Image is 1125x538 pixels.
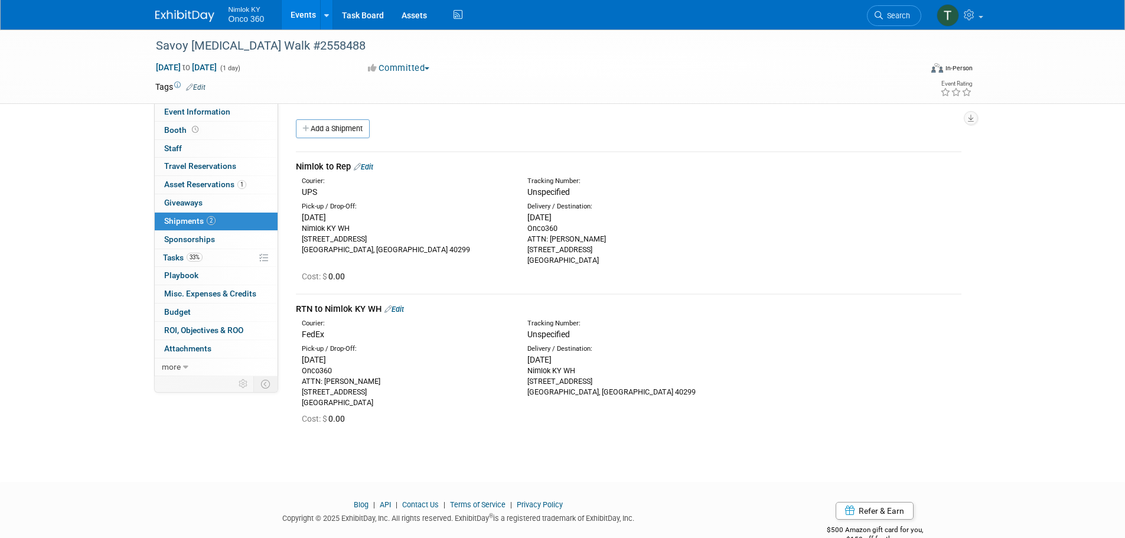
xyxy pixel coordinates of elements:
[155,249,278,267] a: Tasks33%
[931,63,943,73] img: Format-Inperson.png
[852,61,973,79] div: Event Format
[296,161,961,173] div: Nimlok to Rep
[296,119,370,138] a: Add a Shipment
[945,64,973,73] div: In-Person
[302,272,350,281] span: 0.00
[164,125,201,135] span: Booth
[393,500,400,509] span: |
[527,177,792,186] div: Tracking Number:
[302,177,510,186] div: Courier:
[219,64,240,72] span: (1 day)
[296,303,961,315] div: RTN to Nimlok KY WH
[164,180,246,189] span: Asset Reservations
[164,216,216,226] span: Shipments
[441,500,448,509] span: |
[302,272,328,281] span: Cost: $
[527,330,570,339] span: Unspecified
[155,176,278,194] a: Asset Reservations1
[527,344,735,354] div: Delivery / Destination:
[507,500,515,509] span: |
[302,354,510,366] div: [DATE]
[164,144,182,153] span: Staff
[354,162,373,171] a: Edit
[384,305,404,314] a: Edit
[163,253,203,262] span: Tasks
[155,285,278,303] a: Misc. Expenses & Credits
[302,211,510,223] div: [DATE]
[253,376,278,392] td: Toggle Event Tabs
[155,213,278,230] a: Shipments2
[302,366,510,408] div: Onco360 ATTN: [PERSON_NAME] [STREET_ADDRESS] [GEOGRAPHIC_DATA]
[164,107,230,116] span: Event Information
[302,319,510,328] div: Courier:
[302,344,510,354] div: Pick-up / Drop-Off:
[155,340,278,358] a: Attachments
[164,270,198,280] span: Playbook
[164,344,211,353] span: Attachments
[527,354,735,366] div: [DATE]
[207,216,216,225] span: 2
[867,5,921,26] a: Search
[155,158,278,175] a: Travel Reservations
[164,198,203,207] span: Giveaways
[402,500,439,509] a: Contact Us
[155,322,278,340] a: ROI, Objectives & ROO
[302,186,510,198] div: UPS
[937,4,959,27] img: Tim Bugaile
[354,500,369,509] a: Blog
[527,366,735,397] div: Nimlok KY WH [STREET_ADDRESS] [GEOGRAPHIC_DATA], [GEOGRAPHIC_DATA] 40299
[155,194,278,212] a: Giveaways
[155,267,278,285] a: Playbook
[152,35,904,57] div: Savoy [MEDICAL_DATA] Walk #2558488
[164,234,215,244] span: Sponsorships
[155,358,278,376] a: more
[527,187,570,197] span: Unspecified
[155,140,278,158] a: Staff
[302,202,510,211] div: Pick-up / Drop-Off:
[155,103,278,121] a: Event Information
[450,500,506,509] a: Terms of Service
[190,125,201,134] span: Booth not reserved yet
[233,376,254,392] td: Personalize Event Tab Strip
[517,500,563,509] a: Privacy Policy
[164,161,236,171] span: Travel Reservations
[229,2,265,15] span: Nimlok KY
[237,180,246,189] span: 1
[162,362,181,371] span: more
[181,63,192,72] span: to
[164,325,243,335] span: ROI, Objectives & ROO
[229,14,265,24] span: Onco 360
[186,83,206,92] a: Edit
[527,211,735,223] div: [DATE]
[155,231,278,249] a: Sponsorships
[155,304,278,321] a: Budget
[302,223,510,255] div: Nimlok KY WH [STREET_ADDRESS] [GEOGRAPHIC_DATA], [GEOGRAPHIC_DATA] 40299
[940,81,972,87] div: Event Rating
[370,500,378,509] span: |
[836,502,914,520] a: Refer & Earn
[164,307,191,317] span: Budget
[302,414,350,423] span: 0.00
[364,62,434,74] button: Committed
[489,513,493,519] sup: ®
[155,81,206,93] td: Tags
[302,328,510,340] div: FedEx
[302,414,328,423] span: Cost: $
[187,253,203,262] span: 33%
[527,202,735,211] div: Delivery / Destination:
[380,500,391,509] a: API
[527,223,735,266] div: Onco360 ATTN: [PERSON_NAME] [STREET_ADDRESS] [GEOGRAPHIC_DATA]
[164,289,256,298] span: Misc. Expenses & Credits
[155,62,217,73] span: [DATE] [DATE]
[883,11,910,20] span: Search
[155,122,278,139] a: Booth
[527,319,792,328] div: Tracking Number:
[155,510,762,524] div: Copyright © 2025 ExhibitDay, Inc. All rights reserved. ExhibitDay is a registered trademark of Ex...
[155,10,214,22] img: ExhibitDay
